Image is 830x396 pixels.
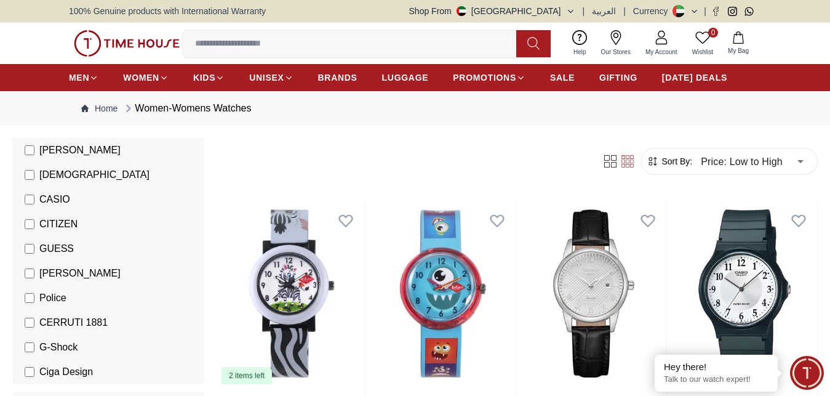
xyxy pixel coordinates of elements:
input: GUESS [25,244,34,254]
div: Women-Womens Watches [122,101,251,116]
input: [DEMOGRAPHIC_DATA] [25,170,34,180]
a: PROMOTIONS [453,67,525,89]
a: WOMEN [123,67,169,89]
span: My Bag [723,46,754,55]
img: Lee Cooper Unisex's Blue Dial Multi Function Watch - LC.K.4.899 [370,202,515,385]
a: KIDS [193,67,225,89]
span: | [623,5,626,17]
a: 0Wishlist [685,28,720,59]
span: UNISEX [249,71,284,84]
input: [PERSON_NAME] [25,269,34,278]
span: 100% Genuine products with International Warranty [69,5,266,17]
p: Talk to our watch expert! [664,374,768,385]
span: Sort By: [659,155,692,168]
span: PROMOTIONS [453,71,516,84]
span: CERRUTI 1881 [39,315,108,330]
a: GIFTING [599,67,637,89]
a: Home [81,102,118,115]
div: Currency [633,5,673,17]
input: [PERSON_NAME] [25,145,34,155]
img: Lee Cooper Unisex's Silver Dial Multi Function Watch - LC.K.2.636 [219,202,364,385]
span: [DATE] DEALS [662,71,727,84]
button: Shop From[GEOGRAPHIC_DATA] [409,5,575,17]
img: ... [74,30,180,57]
a: MEN [69,67,98,89]
span: CASIO [39,192,70,207]
button: العربية [592,5,616,17]
span: Our Stores [596,47,636,57]
img: Kenneth Scott Women's White Dial Analog Watch - K23530-SLBW [521,202,666,385]
input: CERRUTI 1881 [25,318,34,328]
a: CASIO Unisex Analog White Dial Watch - MQ-24-7B32 items left [672,202,817,385]
input: CASIO [25,195,34,204]
span: GIFTING [599,71,637,84]
div: 2 items left [221,367,272,384]
span: [DEMOGRAPHIC_DATA] [39,168,150,182]
div: Price: Low to High [692,144,812,179]
span: [PERSON_NAME] [39,143,121,158]
span: Ciga Design [39,365,93,379]
a: UNISEX [249,67,293,89]
span: My Account [640,47,682,57]
span: WOMEN [123,71,159,84]
input: CITIZEN [25,219,34,229]
img: United Arab Emirates [457,6,466,16]
span: [PERSON_NAME] [39,266,121,281]
img: CASIO Unisex Analog White Dial Watch - MQ-24-7B3 [672,202,817,385]
span: KIDS [193,71,215,84]
div: Hey there! [664,361,768,373]
a: Lee Cooper Unisex's Silver Dial Multi Function Watch - LC.K.2.6362 items left [219,202,364,385]
a: Whatsapp [744,7,754,16]
span: Police [39,291,66,305]
span: LUGGAGE [382,71,429,84]
span: Wishlist [687,47,718,57]
input: Ciga Design [25,367,34,377]
div: Chat Widget [790,356,824,390]
a: Instagram [728,7,737,16]
span: BRANDS [318,71,357,84]
span: MEN [69,71,89,84]
a: [DATE] DEALS [662,67,727,89]
a: Our Stores [594,28,638,59]
span: SALE [550,71,575,84]
span: 0 [708,28,718,38]
a: LUGGAGE [382,67,429,89]
nav: Breadcrumb [69,91,761,126]
button: Sort By: [647,155,692,168]
input: Police [25,293,34,303]
a: Help [566,28,594,59]
input: G-Shock [25,342,34,352]
span: | [704,5,706,17]
span: Help [569,47,591,57]
span: G-Shock [39,340,78,355]
a: Facebook [711,7,720,16]
a: SALE [550,67,575,89]
button: My Bag [720,29,756,58]
a: BRANDS [318,67,357,89]
span: GUESS [39,241,74,256]
span: | [583,5,585,17]
span: CITIZEN [39,217,78,232]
